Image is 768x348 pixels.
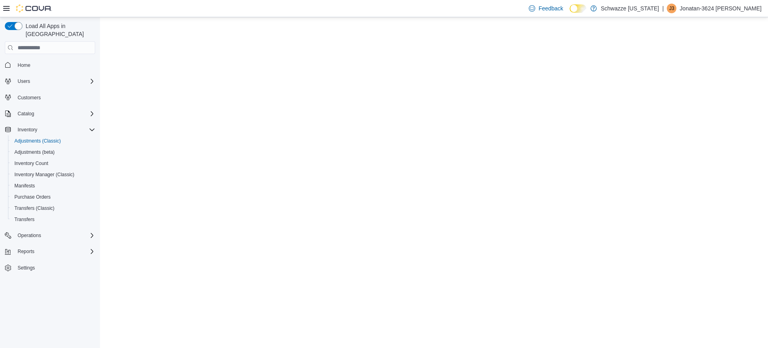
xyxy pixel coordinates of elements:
button: Purchase Orders [8,191,98,203]
span: Home [14,60,95,70]
span: Inventory Manager (Classic) [11,170,95,179]
a: Customers [14,93,44,103]
span: Operations [14,231,95,240]
span: Adjustments (Classic) [14,138,61,144]
button: Settings [2,262,98,274]
span: Transfers (Classic) [11,203,95,213]
span: Manifests [11,181,95,191]
a: Inventory Count [11,159,52,168]
button: Inventory [2,124,98,135]
span: Customers [14,93,95,103]
span: Settings [18,265,35,271]
span: Home [18,62,30,68]
span: Purchase Orders [11,192,95,202]
a: Adjustments (beta) [11,147,58,157]
button: Adjustments (beta) [8,147,98,158]
span: Transfers [14,216,34,223]
span: Inventory [18,127,37,133]
button: Transfers (Classic) [8,203,98,214]
button: Inventory [14,125,40,135]
button: Inventory Count [8,158,98,169]
a: Feedback [526,0,566,16]
span: Users [14,76,95,86]
button: Operations [14,231,44,240]
button: Manifests [8,180,98,191]
button: Catalog [14,109,37,119]
img: Cova [16,4,52,12]
span: Reports [18,248,34,255]
span: Inventory Manager (Classic) [14,171,74,178]
input: Dark Mode [570,4,586,13]
p: Schwazze [US_STATE] [601,4,659,13]
a: Inventory Manager (Classic) [11,170,78,179]
span: Catalog [14,109,95,119]
span: Feedback [538,4,563,12]
span: Settings [14,263,95,273]
a: Settings [14,263,38,273]
a: Home [14,60,34,70]
span: Adjustments (beta) [11,147,95,157]
span: Transfers [11,215,95,224]
p: Jonatan-3624 [PERSON_NAME] [680,4,762,13]
button: Adjustments (Classic) [8,135,98,147]
span: Load All Apps in [GEOGRAPHIC_DATA] [22,22,95,38]
a: Purchase Orders [11,192,54,202]
span: Catalog [18,111,34,117]
span: Customers [18,95,41,101]
nav: Complex example [5,56,95,294]
a: Manifests [11,181,38,191]
button: Customers [2,92,98,103]
span: Inventory Count [11,159,95,168]
button: Reports [14,247,38,256]
span: J3 [669,4,674,13]
span: Users [18,78,30,84]
a: Adjustments (Classic) [11,136,64,146]
button: Transfers [8,214,98,225]
a: Transfers (Classic) [11,203,58,213]
span: Inventory Count [14,160,48,167]
span: Manifests [14,183,35,189]
button: Catalog [2,108,98,119]
p: | [662,4,664,13]
span: Transfers (Classic) [14,205,54,211]
span: Inventory [14,125,95,135]
button: Home [2,59,98,70]
span: Purchase Orders [14,194,51,200]
button: Reports [2,246,98,257]
span: Adjustments (Classic) [11,136,95,146]
div: Jonatan-3624 Vega [667,4,676,13]
span: Operations [18,232,41,239]
span: Adjustments (beta) [14,149,55,155]
button: Operations [2,230,98,241]
button: Inventory Manager (Classic) [8,169,98,180]
span: Reports [14,247,95,256]
a: Transfers [11,215,38,224]
button: Users [14,76,33,86]
button: Users [2,76,98,87]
